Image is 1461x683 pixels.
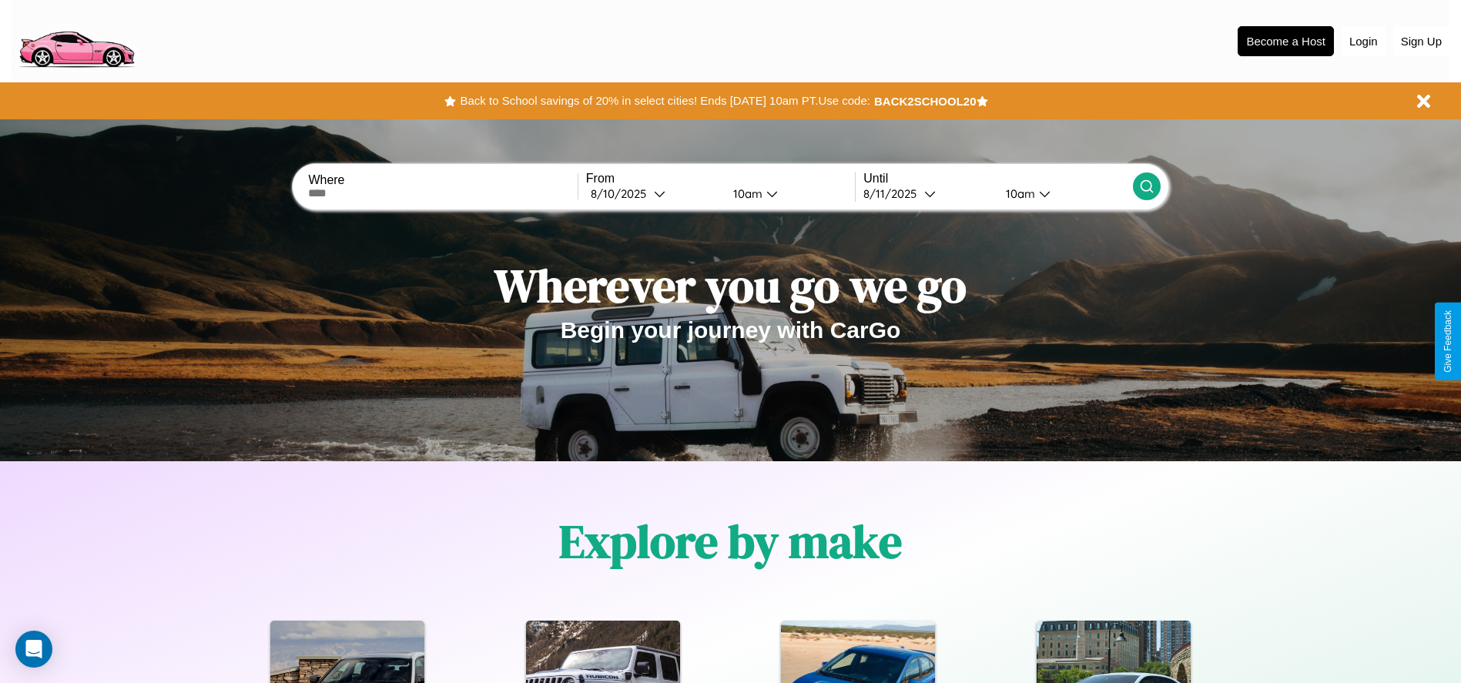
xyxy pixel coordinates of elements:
[721,186,856,202] button: 10am
[998,186,1039,201] div: 10am
[1443,310,1453,373] div: Give Feedback
[308,173,577,187] label: Where
[874,95,977,108] b: BACK2SCHOOL20
[456,90,873,112] button: Back to School savings of 20% in select cities! Ends [DATE] 10am PT.Use code:
[994,186,1133,202] button: 10am
[12,8,141,72] img: logo
[586,172,855,186] label: From
[725,186,766,201] div: 10am
[559,510,902,573] h1: Explore by make
[15,631,52,668] div: Open Intercom Messenger
[591,186,654,201] div: 8 / 10 / 2025
[1342,27,1386,55] button: Login
[586,186,721,202] button: 8/10/2025
[863,186,924,201] div: 8 / 11 / 2025
[863,172,1132,186] label: Until
[1393,27,1449,55] button: Sign Up
[1238,26,1334,56] button: Become a Host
